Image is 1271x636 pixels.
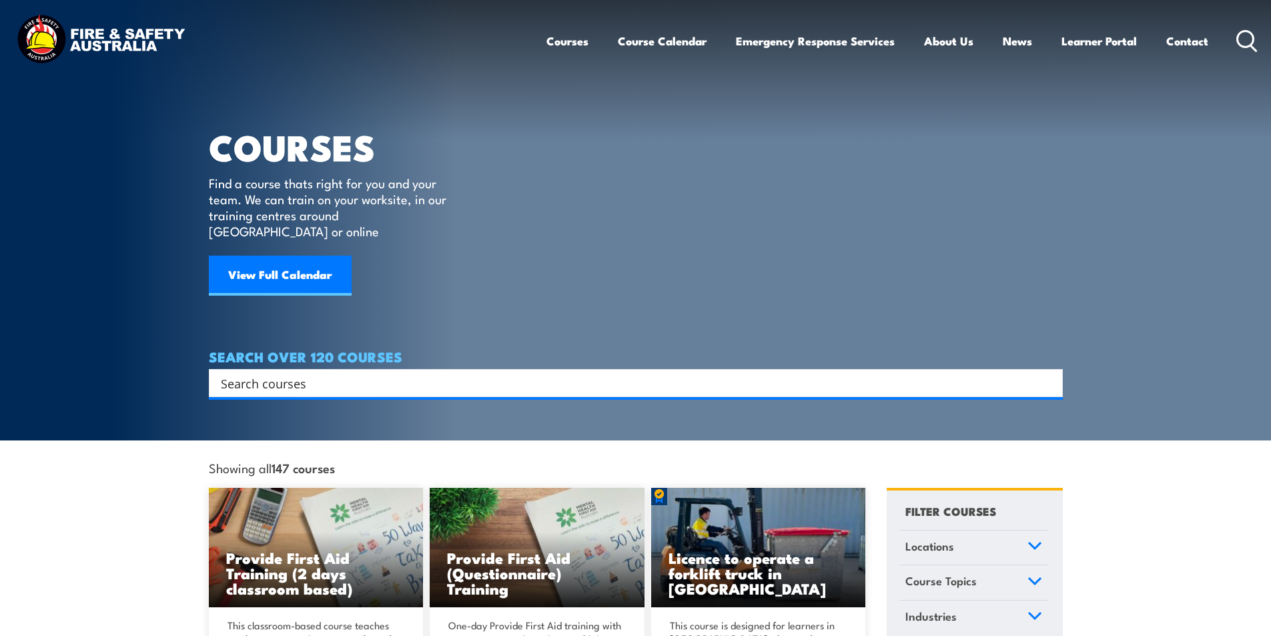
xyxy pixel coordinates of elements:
a: Emergency Response Services [736,23,895,59]
a: Course Topics [899,565,1048,600]
h3: Provide First Aid (Questionnaire) Training [447,550,627,596]
a: View Full Calendar [209,256,352,296]
img: Mental Health First Aid Training (Standard) – Blended Classroom [430,488,645,608]
a: Learner Portal [1062,23,1137,59]
span: Industries [905,607,957,625]
a: Industries [899,601,1048,635]
a: Provide First Aid (Questionnaire) Training [430,488,645,608]
a: Course Calendar [618,23,707,59]
h3: Provide First Aid Training (2 days classroom based) [226,550,406,596]
h1: COURSES [209,131,466,162]
form: Search form [224,374,1036,392]
img: Licence to operate a forklift truck Training [651,488,866,608]
a: Provide First Aid Training (2 days classroom based) [209,488,424,608]
a: Locations [899,531,1048,565]
img: Mental Health First Aid Training (Standard) – Classroom [209,488,424,608]
input: Search input [221,373,1033,393]
span: Locations [905,537,954,555]
span: Showing all [209,460,335,474]
a: Courses [546,23,588,59]
strong: 147 courses [272,458,335,476]
p: Find a course thats right for you and your team. We can train on your worksite, in our training c... [209,175,452,239]
a: News [1003,23,1032,59]
a: About Us [924,23,973,59]
button: Search magnifier button [1039,374,1058,392]
a: Contact [1166,23,1208,59]
h4: FILTER COURSES [905,502,996,520]
h3: Licence to operate a forklift truck in [GEOGRAPHIC_DATA] [669,550,849,596]
a: Licence to operate a forklift truck in [GEOGRAPHIC_DATA] [651,488,866,608]
span: Course Topics [905,572,977,590]
h4: SEARCH OVER 120 COURSES [209,349,1063,364]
